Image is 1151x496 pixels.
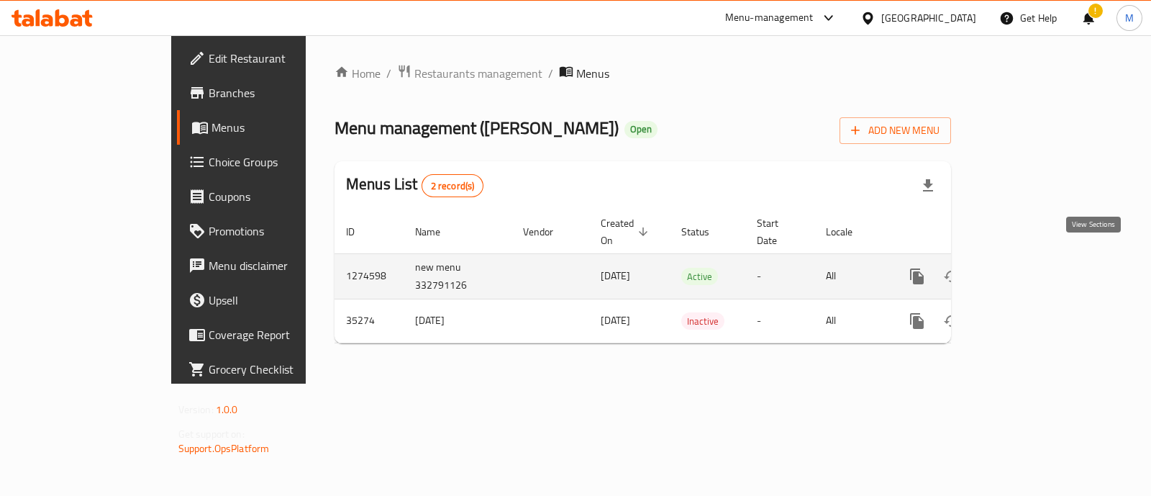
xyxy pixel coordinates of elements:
[209,257,352,274] span: Menu disclaimer
[757,215,797,249] span: Start Date
[851,122,940,140] span: Add New Menu
[178,425,245,443] span: Get support on:
[346,173,483,197] h2: Menus List
[397,64,542,83] a: Restaurants management
[209,84,352,102] span: Branches
[814,253,888,299] td: All
[211,119,352,136] span: Menus
[177,41,363,76] a: Edit Restaurant
[1125,10,1134,26] span: M
[900,259,934,294] button: more
[415,223,459,240] span: Name
[177,317,363,352] a: Coverage Report
[576,65,609,82] span: Menus
[888,210,1050,254] th: Actions
[209,188,352,205] span: Coupons
[900,304,934,338] button: more
[725,9,814,27] div: Menu-management
[548,65,553,82] li: /
[934,304,969,338] button: Change Status
[386,65,391,82] li: /
[335,64,951,83] nav: breadcrumb
[934,259,969,294] button: Change Status
[745,253,814,299] td: -
[840,117,951,144] button: Add New Menu
[681,269,718,285] span: Active
[177,179,363,214] a: Coupons
[414,65,542,82] span: Restaurants management
[826,223,871,240] span: Locale
[404,299,511,343] td: [DATE]
[177,283,363,317] a: Upsell
[177,352,363,387] a: Grocery Checklist
[681,313,724,330] span: Inactive
[911,168,945,203] div: Export file
[178,439,270,458] a: Support.OpsPlatform
[601,266,630,285] span: [DATE]
[209,292,352,309] span: Upsell
[601,311,630,330] span: [DATE]
[681,312,724,330] div: Inactive
[422,174,484,197] div: Total records count
[523,223,572,240] span: Vendor
[624,123,658,135] span: Open
[335,299,404,343] td: 35274
[745,299,814,343] td: -
[814,299,888,343] td: All
[335,210,1050,343] table: enhanced table
[209,326,352,343] span: Coverage Report
[177,76,363,110] a: Branches
[335,253,404,299] td: 1274598
[335,112,619,144] span: Menu management ( [PERSON_NAME] )
[209,222,352,240] span: Promotions
[178,400,214,419] span: Version:
[216,400,238,419] span: 1.0.0
[177,110,363,145] a: Menus
[346,223,373,240] span: ID
[177,248,363,283] a: Menu disclaimer
[177,145,363,179] a: Choice Groups
[422,179,483,193] span: 2 record(s)
[681,223,728,240] span: Status
[624,121,658,138] div: Open
[881,10,976,26] div: [GEOGRAPHIC_DATA]
[601,215,652,249] span: Created On
[404,253,511,299] td: new menu 332791126
[209,153,352,171] span: Choice Groups
[177,214,363,248] a: Promotions
[209,361,352,378] span: Grocery Checklist
[209,50,352,67] span: Edit Restaurant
